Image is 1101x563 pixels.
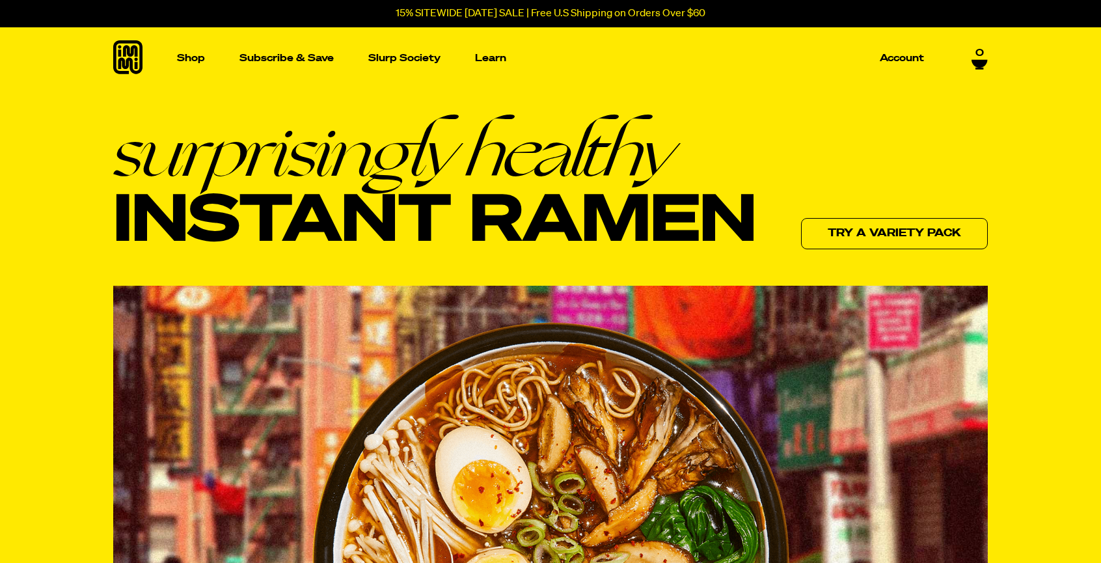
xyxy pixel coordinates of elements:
[172,27,210,89] a: Shop
[470,27,511,89] a: Learn
[113,115,756,258] h1: Instant Ramen
[801,218,988,249] a: Try a variety pack
[880,53,924,63] p: Account
[475,53,506,63] p: Learn
[239,53,334,63] p: Subscribe & Save
[972,48,988,70] a: 0
[234,48,339,68] a: Subscribe & Save
[177,53,205,63] p: Shop
[975,48,984,59] span: 0
[172,27,929,89] nav: Main navigation
[396,8,705,20] p: 15% SITEWIDE [DATE] SALE | Free U.S Shipping on Orders Over $60
[113,115,756,187] em: surprisingly healthy
[363,48,446,68] a: Slurp Society
[368,53,441,63] p: Slurp Society
[875,48,929,68] a: Account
